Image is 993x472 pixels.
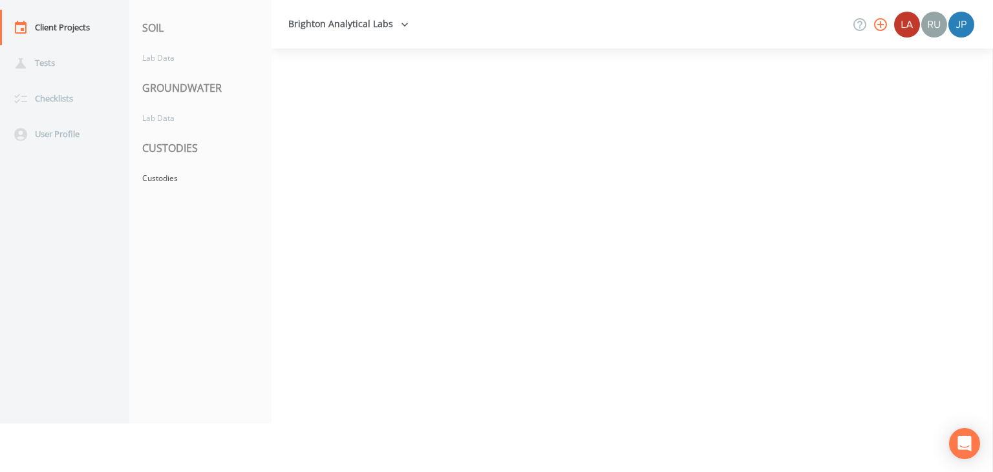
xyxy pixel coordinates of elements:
img: bd2ccfa184a129701e0c260bc3a09f9b [894,12,920,38]
div: Open Intercom Messenger [949,428,980,459]
div: CUSTODIES [129,130,272,166]
a: Lab Data [129,106,259,130]
div: GROUNDWATER [129,70,272,106]
button: Brighton Analytical Labs [283,12,414,36]
div: Brighton Analytical [893,12,921,38]
img: a5c06d64ce99e847b6841ccd0307af82 [921,12,947,38]
div: SOIL [129,10,272,46]
img: 41241ef155101aa6d92a04480b0d0000 [948,12,974,38]
a: Custodies [129,166,259,190]
a: Lab Data [129,46,259,70]
div: Joshua gere Paul [948,12,975,38]
div: Russell Schindler [921,12,948,38]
